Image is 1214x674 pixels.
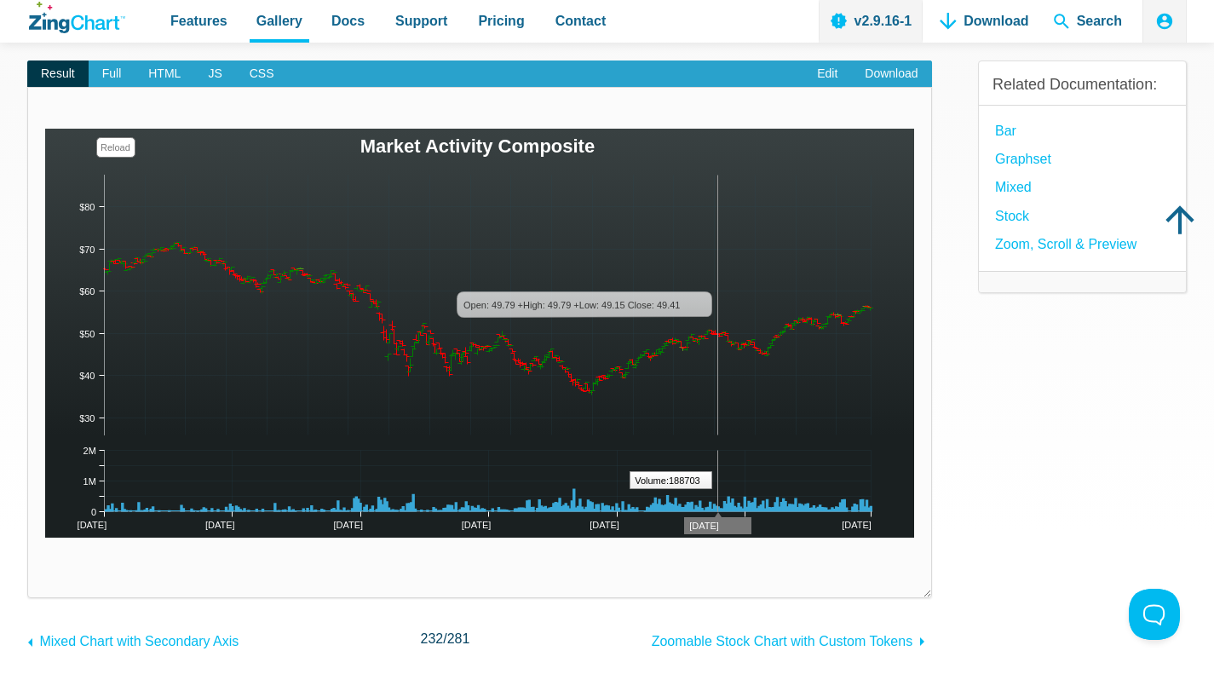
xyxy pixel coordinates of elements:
[27,87,932,597] div: ​
[256,9,302,32] span: Gallery
[555,9,607,32] span: Contact
[89,60,135,88] span: Full
[135,60,194,88] span: HTML
[39,634,239,648] span: Mixed Chart with Secondary Axis
[395,9,447,32] span: Support
[478,9,524,32] span: Pricing
[331,9,365,32] span: Docs
[995,176,1032,199] a: Mixed
[170,9,227,32] span: Features
[27,625,239,653] a: Mixed Chart with Secondary Axis
[27,60,89,88] span: Result
[995,147,1051,170] a: Graphset
[995,233,1136,256] a: Zoom, Scroll & Preview
[447,631,470,646] span: 281
[421,631,444,646] span: 232
[1129,589,1180,640] iframe: Toggle Customer Support
[29,2,125,33] a: ZingChart Logo. Click to return to the homepage
[851,60,931,88] a: Download
[992,75,1172,95] h3: Related Documentation:
[995,119,1016,142] a: Bar
[194,60,235,88] span: JS
[803,60,851,88] a: Edit
[995,205,1029,228] a: Stock
[652,634,913,648] span: Zoomable Stock Chart with Custom Tokens
[421,627,470,650] span: /
[236,60,288,88] span: CSS
[652,625,932,653] a: Zoomable Stock Chart with Custom Tokens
